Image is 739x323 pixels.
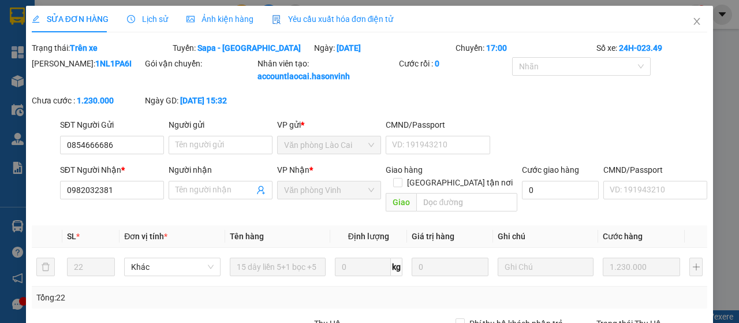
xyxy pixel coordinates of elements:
div: VP gửi [277,118,381,131]
div: Ngày GD: [145,94,256,107]
div: Cước rồi : [399,57,510,70]
div: CMND/Passport [386,118,490,131]
span: Đơn vị tính [124,232,167,241]
div: Chuyến: [454,42,596,54]
span: Giá trị hàng [412,232,454,241]
span: SL [67,232,76,241]
div: Trạng thái: [31,42,172,54]
b: 1NL1PA6I [95,59,132,68]
button: plus [689,258,703,276]
b: 24H-023.49 [619,43,662,53]
b: [DATE] 15:32 [180,96,227,105]
button: Close [681,6,713,38]
input: 0 [603,258,680,276]
div: Người gửi [169,118,273,131]
div: CMND/Passport [603,164,707,176]
span: Định lượng [348,232,389,241]
span: picture [186,15,195,23]
span: Ảnh kiện hàng [186,14,253,24]
span: VP Nhận [277,165,309,175]
div: Tổng: 22 [36,291,286,304]
label: Cước giao hàng [522,165,579,175]
b: Sapa - [GEOGRAPHIC_DATA] [197,43,301,53]
span: Giao hàng [386,165,423,175]
span: [GEOGRAPHIC_DATA] tận nơi [402,176,517,189]
span: Giao [386,193,416,211]
b: 17:00 [486,43,507,53]
div: SĐT Người Gửi [60,118,164,131]
span: Văn phòng Vinh [284,181,374,199]
span: Văn phòng Lào Cai [284,136,374,154]
b: [DATE] [337,43,361,53]
input: Ghi Chú [498,258,594,276]
span: Yêu cầu xuất hóa đơn điện tử [272,14,394,24]
span: clock-circle [127,15,135,23]
span: Lịch sử [127,14,168,24]
div: Chưa cước : [32,94,143,107]
input: Dọc đường [416,193,517,211]
b: 0 [435,59,439,68]
b: 1.230.000 [77,96,114,105]
div: Tuyến: [171,42,313,54]
input: VD: Bàn, Ghế [230,258,326,276]
div: Nhân viên tạo: [257,57,397,83]
span: close [692,17,701,26]
span: Cước hàng [603,232,643,241]
b: accountlaocai.hasonvinh [257,72,350,81]
input: Cước giao hàng [522,181,599,199]
button: delete [36,258,55,276]
div: Người nhận [169,164,273,176]
span: Khác [131,258,213,276]
span: edit [32,15,40,23]
div: SĐT Người Nhận [60,164,164,176]
div: [PERSON_NAME]: [32,57,143,70]
input: 0 [412,258,488,276]
th: Ghi chú [493,225,598,248]
span: kg [391,258,402,276]
div: Gói vận chuyển: [145,57,256,70]
div: Số xe: [595,42,708,54]
b: Trên xe [70,43,98,53]
span: user-add [256,185,266,195]
img: icon [272,15,281,24]
div: Ngày: [313,42,454,54]
span: SỬA ĐƠN HÀNG [32,14,109,24]
span: Tên hàng [230,232,264,241]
